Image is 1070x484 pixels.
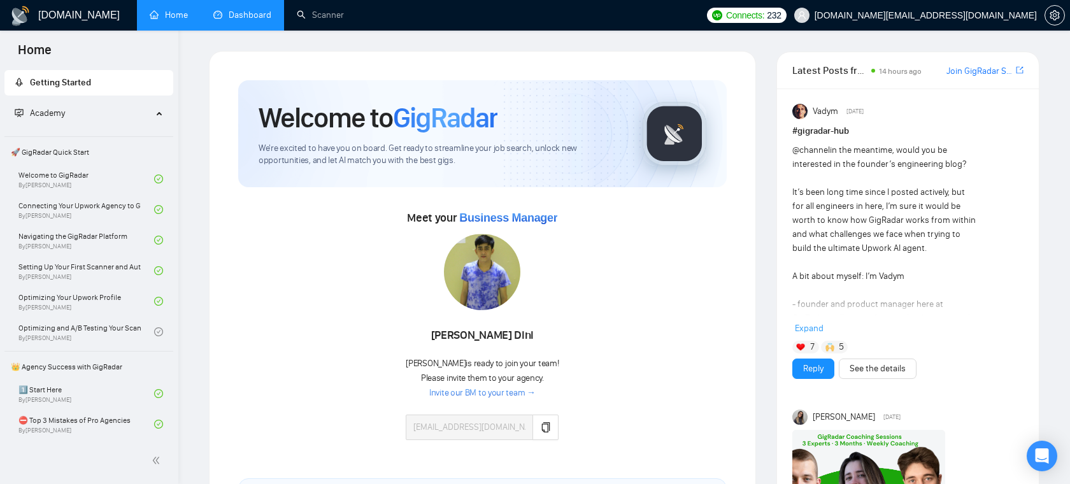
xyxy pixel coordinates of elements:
[154,236,163,245] span: check-circle
[726,8,764,22] span: Connects:
[407,211,557,225] span: Meet your
[8,41,62,68] span: Home
[15,78,24,87] span: rocket
[839,341,844,353] span: 5
[846,106,864,117] span: [DATE]
[850,362,906,376] a: See the details
[792,145,830,155] span: @channel
[18,318,154,346] a: Optimizing and A/B Testing Your Scanner for Better ResultsBy[PERSON_NAME]
[18,226,154,254] a: Navigating the GigRadar PlatformBy[PERSON_NAME]
[6,139,172,165] span: 🚀 GigRadar Quick Start
[792,409,808,425] img: Mariia Heshka
[393,101,497,135] span: GigRadar
[946,64,1013,78] a: Join GigRadar Slack Community
[795,323,824,334] span: Expand
[810,341,815,353] span: 7
[6,354,172,380] span: 👑 Agency Success with GigRadar
[154,327,163,336] span: check-circle
[879,67,922,76] span: 14 hours ago
[30,108,65,118] span: Academy
[18,380,154,408] a: 1️⃣ Start HereBy[PERSON_NAME]
[792,104,808,119] img: Vadym
[839,359,917,379] button: See the details
[259,143,622,167] span: We're excited to have you on board. Get ready to streamline your job search, unlock new opportuni...
[803,362,824,376] a: Reply
[792,124,1024,138] h1: # gigradar-hub
[259,101,497,135] h1: Welcome to
[406,325,559,346] div: [PERSON_NAME] Dini
[459,211,557,224] span: Business Manager
[154,266,163,275] span: check-circle
[541,422,551,432] span: copy
[18,287,154,315] a: Optimizing Your Upwork ProfileBy[PERSON_NAME]
[18,196,154,224] a: Connecting Your Upwork Agency to GigRadarBy[PERSON_NAME]
[154,174,163,183] span: check-circle
[18,165,154,193] a: Welcome to GigRadarBy[PERSON_NAME]
[1045,5,1065,25] button: setting
[792,62,867,78] span: Latest Posts from the GigRadar Community
[30,77,91,88] span: Getting Started
[883,411,901,423] span: [DATE]
[792,359,834,379] button: Reply
[213,10,271,20] a: dashboardDashboard
[406,358,559,369] span: [PERSON_NAME] is ready to join your team!
[18,257,154,285] a: Setting Up Your First Scanner and Auto-BidderBy[PERSON_NAME]
[150,10,188,20] a: homeHome
[1045,10,1065,20] a: setting
[1027,441,1057,471] div: Open Intercom Messenger
[154,297,163,306] span: check-circle
[797,11,806,20] span: user
[154,205,163,214] span: check-circle
[421,373,544,383] span: Please invite them to your agency.
[532,415,559,440] button: copy
[10,6,31,26] img: logo
[18,410,154,438] a: ⛔ Top 3 Mistakes of Pro AgenciesBy[PERSON_NAME]
[15,108,24,117] span: fund-projection-screen
[1045,10,1064,20] span: setting
[712,10,722,20] img: upwork-logo.png
[429,387,536,399] a: Invite our BM to your team →
[444,234,520,310] img: 1700136780251-IMG-20231106-WA0046.jpg
[1016,64,1024,76] a: export
[643,102,706,166] img: gigradar-logo.png
[813,410,875,424] span: [PERSON_NAME]
[813,104,838,118] span: Vadym
[825,343,834,352] img: 🙌
[154,420,163,429] span: check-circle
[297,10,344,20] a: searchScanner
[4,70,173,96] li: Getting Started
[1016,65,1024,75] span: export
[154,389,163,398] span: check-circle
[15,108,65,118] span: Academy
[767,8,781,22] span: 232
[152,454,164,467] span: double-left
[796,343,805,352] img: ❤️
